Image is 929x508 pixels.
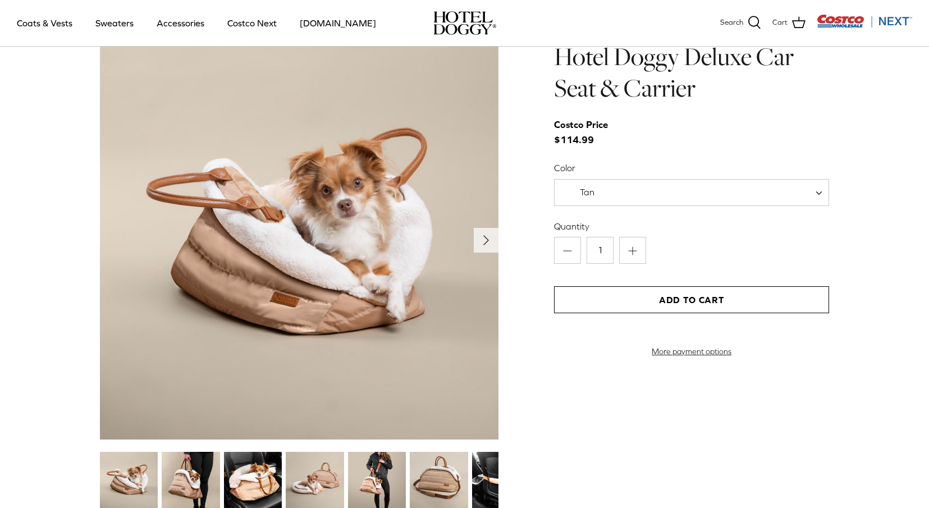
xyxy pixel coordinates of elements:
span: Search [720,17,743,29]
a: Coats & Vests [7,4,83,42]
a: [DOMAIN_NAME] [290,4,386,42]
span: $114.99 [554,117,619,148]
a: hoteldoggy.com hoteldoggycom [433,11,496,35]
a: Search [720,16,761,30]
button: Next [474,228,498,253]
img: hoteldoggycom [433,11,496,35]
span: Cart [772,17,788,29]
div: Costco Price [554,117,608,132]
a: Accessories [147,4,214,42]
span: Tan [580,187,594,197]
label: Quantity [554,220,829,232]
a: Cart [772,16,806,30]
span: Tan [554,179,829,206]
a: Costco Next [217,4,287,42]
h1: Hotel Doggy Deluxe Car Seat & Carrier [554,41,829,104]
a: Visit Costco Next [817,21,912,30]
img: Costco Next [817,14,912,28]
a: More payment options [554,347,829,356]
label: Color [554,162,829,174]
span: Tan [555,186,617,198]
input: Quantity [587,237,614,264]
button: Add to Cart [554,286,829,313]
a: Sweaters [85,4,144,42]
